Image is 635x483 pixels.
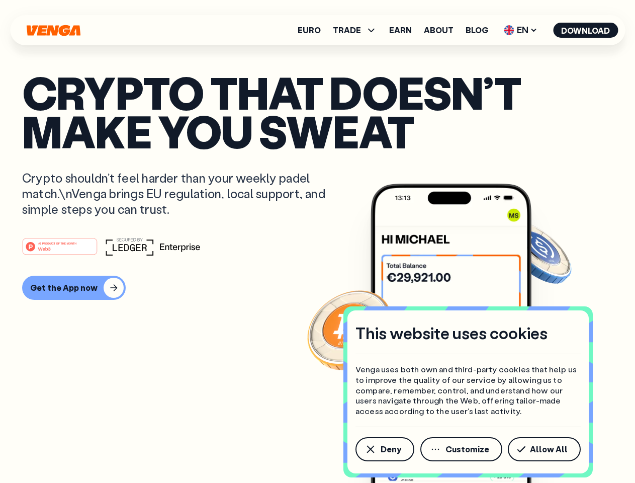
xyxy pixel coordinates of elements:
tspan: Web3 [38,246,51,251]
span: TRADE [333,24,377,36]
span: EN [500,22,541,38]
button: Allow All [508,437,581,461]
a: Blog [466,26,488,34]
svg: Home [25,25,81,36]
button: Customize [420,437,502,461]
img: flag-uk [504,25,514,35]
a: Earn [389,26,412,34]
button: Deny [355,437,414,461]
button: Get the App now [22,276,126,300]
h4: This website uses cookies [355,323,548,344]
p: Crypto that doesn’t make you sweat [22,73,613,150]
p: Venga uses both own and third-party cookies that help us to improve the quality of our service by... [355,364,581,417]
span: Deny [381,445,401,453]
a: #1 PRODUCT OF THE MONTHWeb3 [22,244,98,257]
div: Get the App now [30,283,98,293]
span: Allow All [530,445,568,453]
a: Euro [298,26,321,34]
a: Get the App now [22,276,613,300]
tspan: #1 PRODUCT OF THE MONTH [38,242,76,245]
button: Download [553,23,618,38]
p: Crypto shouldn’t feel harder than your weekly padel match.\nVenga brings EU regulation, local sup... [22,170,340,217]
img: Bitcoin [305,284,396,375]
a: About [424,26,453,34]
img: USDC coin [501,216,574,289]
span: Customize [445,445,489,453]
span: TRADE [333,26,361,34]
